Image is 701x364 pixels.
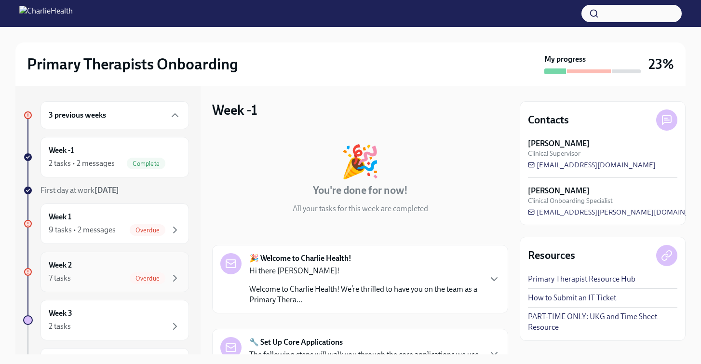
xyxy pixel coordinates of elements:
span: Clinical Supervisor [528,149,580,158]
span: Complete [127,160,165,167]
a: Week 19 tasks • 2 messagesOverdue [23,203,189,244]
h6: Week 2 [49,260,72,270]
p: All your tasks for this week are completed [293,203,428,214]
strong: 🎉 Welcome to Charlie Health! [249,253,351,264]
strong: [PERSON_NAME] [528,138,590,149]
a: Primary Therapist Resource Hub [528,274,635,284]
strong: 🔧 Set Up Core Applications [249,337,343,348]
div: 2 tasks • 2 messages [49,158,115,169]
a: Week -12 tasks • 2 messagesComplete [23,137,189,177]
h4: You're done for now! [313,183,408,198]
div: 2 tasks [49,321,71,332]
h2: Primary Therapists Onboarding [27,54,238,74]
strong: [PERSON_NAME] [528,186,590,196]
div: 9 tasks • 2 messages [49,225,116,235]
strong: My progress [544,54,586,65]
span: Overdue [130,227,165,234]
h3: 23% [648,55,674,73]
div: 3 previous weeks [40,101,189,129]
h6: 3 previous weeks [49,110,106,121]
img: CharlieHealth [19,6,73,21]
h6: Week 1 [49,212,71,222]
h6: Week -1 [49,145,74,156]
div: 🎉 [340,146,380,177]
div: 7 tasks [49,273,71,283]
strong: [DATE] [94,186,119,195]
span: First day at work [40,186,119,195]
h4: Resources [528,248,575,263]
a: How to Submit an IT Ticket [528,293,616,303]
a: [EMAIL_ADDRESS][DOMAIN_NAME] [528,160,656,170]
a: First day at work[DATE] [23,185,189,196]
h6: Week 3 [49,308,72,319]
span: Overdue [130,275,165,282]
span: Clinical Onboarding Specialist [528,196,613,205]
a: Week 27 tasksOverdue [23,252,189,292]
p: Hi there [PERSON_NAME]! [249,266,481,276]
h4: Contacts [528,113,569,127]
p: Welcome to Charlie Health! We’re thrilled to have you on the team as a Primary Thera... [249,284,481,305]
a: PART-TIME ONLY: UKG and Time Sheet Resource [528,311,677,333]
a: Week 32 tasks [23,300,189,340]
h3: Week -1 [212,101,257,119]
